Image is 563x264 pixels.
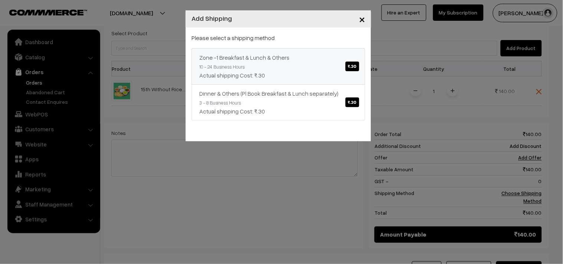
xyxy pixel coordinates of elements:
[199,107,357,116] div: Actual shipping Cost: ₹.30
[199,100,241,106] small: 3 - 8 Business Hours
[346,62,359,71] span: ₹.30
[192,48,365,85] a: Zone -1 Breakfast & Lunch & Others₹.30 10 - 24 Business HoursActual shipping Cost: ₹.30
[199,64,245,70] small: 10 - 24 Business Hours
[192,13,232,23] h4: Add Shipping
[199,53,357,62] div: Zone -1 Breakfast & Lunch & Others
[199,89,357,98] div: Dinner & Others (Pl Book Breakfast & Lunch separately)
[359,12,365,26] span: ×
[346,98,359,107] span: ₹.30
[192,33,365,42] p: Please select a shipping method
[192,84,365,121] a: Dinner & Others (Pl Book Breakfast & Lunch separately)₹.30 3 - 8 Business HoursActual shipping Co...
[199,71,357,80] div: Actual shipping Cost: ₹.30
[353,7,371,30] button: Close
